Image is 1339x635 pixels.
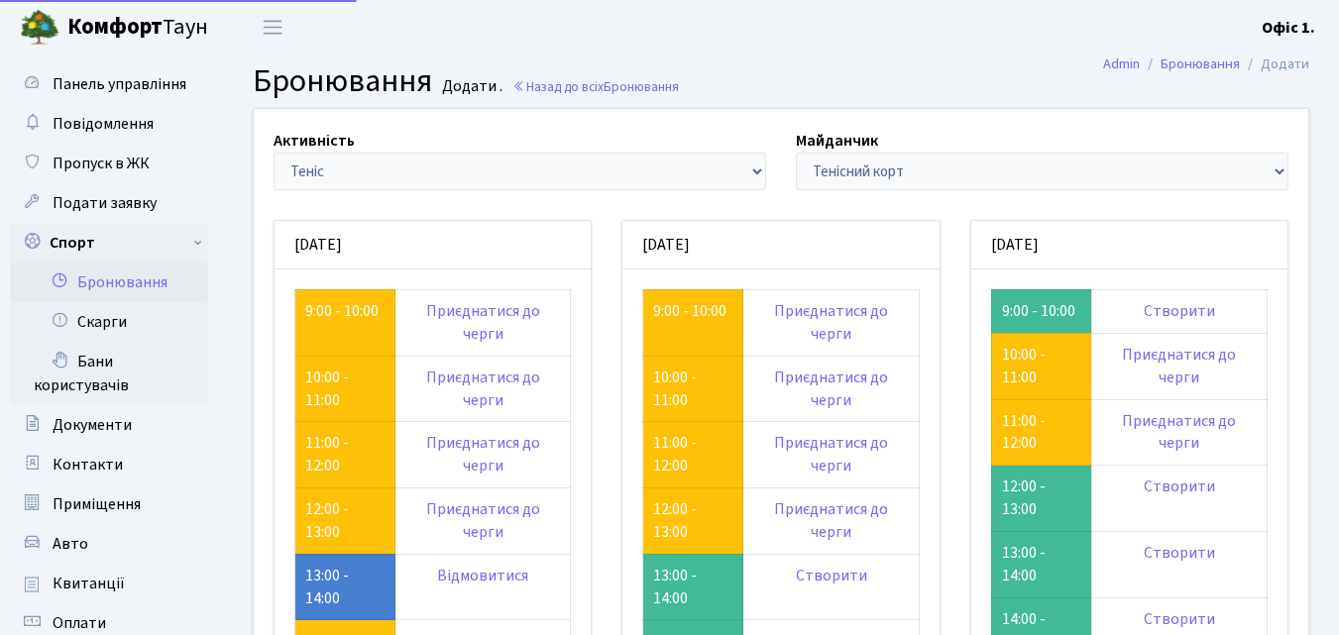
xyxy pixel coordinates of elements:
[653,300,726,322] a: 9:00 - 10:00
[10,223,208,263] a: Спорт
[53,113,154,135] span: Повідомлення
[53,573,125,594] span: Квитанції
[305,498,349,543] a: 12:00 - 13:00
[53,493,141,515] span: Приміщення
[1144,476,1215,497] a: Створити
[10,183,208,223] a: Подати заявку
[10,263,208,302] a: Бронювання
[1103,53,1140,74] a: Admin
[1240,53,1309,75] li: Додати
[1002,344,1046,388] a: 10:00 - 11:00
[53,612,106,634] span: Оплати
[10,302,208,342] a: Скарги
[971,221,1287,269] div: [DATE]
[991,531,1091,597] td: 13:00 - 14:00
[305,367,349,411] a: 10:00 - 11:00
[253,58,432,104] span: Бронювання
[796,565,867,586] a: Створити
[53,414,132,436] span: Документи
[1144,608,1215,630] a: Створити
[10,484,208,524] a: Приміщення
[774,498,888,543] a: Приєднатися до черги
[604,77,679,96] span: Бронювання
[10,445,208,484] a: Контакти
[53,454,123,476] span: Контакти
[248,11,297,44] button: Переключити навігацію
[1073,44,1339,85] nav: breadcrumb
[426,498,540,543] a: Приєднатися до черги
[653,432,697,476] a: 11:00 - 12:00
[20,8,59,48] img: logo.png
[1262,17,1315,39] b: Офіс 1.
[10,104,208,144] a: Повідомлення
[774,432,888,476] a: Приєднатися до черги
[426,367,540,411] a: Приєднатися до черги
[53,533,88,555] span: Авто
[274,129,355,153] label: Активність
[653,367,697,411] a: 10:00 - 11:00
[10,405,208,445] a: Документи
[1122,344,1236,388] a: Приєднатися до черги
[438,77,502,96] small: Додати .
[1144,300,1215,322] a: Створити
[622,221,939,269] div: [DATE]
[53,153,150,174] span: Пропуск в ЖК
[53,73,186,95] span: Панель управління
[67,11,208,45] span: Таун
[1161,53,1240,74] a: Бронювання
[10,144,208,183] a: Пропуск в ЖК
[774,367,888,411] a: Приєднатися до черги
[275,221,591,269] div: [DATE]
[774,300,888,345] a: Приєднатися до черги
[1262,16,1315,40] a: Офіс 1.
[67,11,163,43] b: Комфорт
[10,564,208,603] a: Квитанції
[796,129,878,153] label: Майданчик
[1122,410,1236,455] a: Приєднатися до черги
[643,554,743,620] td: 13:00 - 14:00
[991,466,1091,532] td: 12:00 - 13:00
[10,64,208,104] a: Панель управління
[53,192,157,214] span: Подати заявку
[305,300,379,322] a: 9:00 - 10:00
[991,289,1091,333] td: 9:00 - 10:00
[426,432,540,476] a: Приєднатися до черги
[10,342,208,405] a: Бани користувачів
[1144,542,1215,564] a: Створити
[10,524,208,564] a: Авто
[512,77,679,96] a: Назад до всіхБронювання
[426,300,540,345] a: Приєднатися до черги
[1002,410,1046,455] a: 11:00 - 12:00
[305,565,349,609] a: 13:00 - 14:00
[653,498,697,543] a: 12:00 - 13:00
[437,565,528,586] a: Відмовитися
[305,432,349,476] a: 11:00 - 12:00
